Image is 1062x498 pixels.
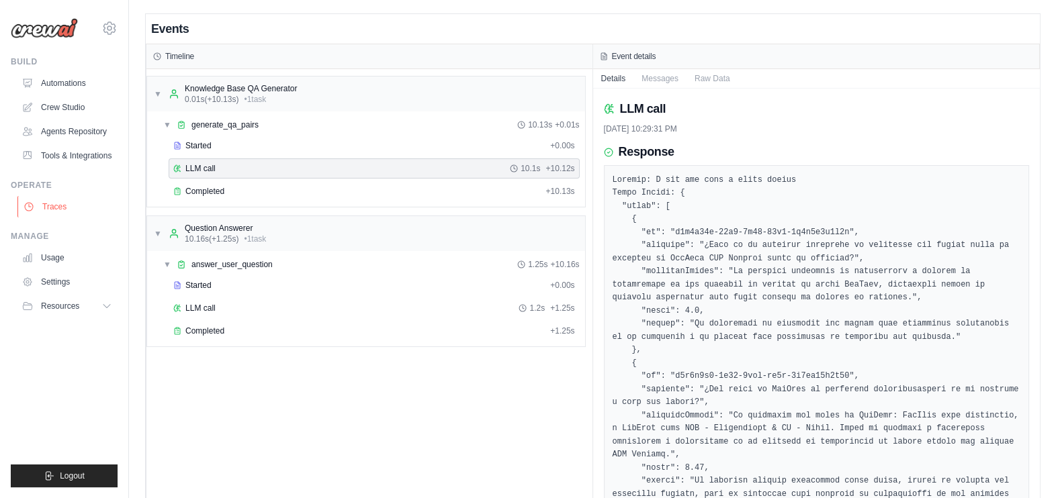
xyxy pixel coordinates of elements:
[16,121,118,142] a: Agents Repository
[550,280,574,291] span: + 0.00s
[687,69,738,88] button: Raw Data
[191,259,273,270] span: answer_user_question
[11,464,118,487] button: Logout
[11,18,78,38] img: Logo
[16,97,118,118] a: Crew Studio
[185,186,224,197] span: Completed
[528,259,547,270] span: 1.25s
[995,434,1062,498] iframe: Chat Widget
[550,326,574,336] span: + 1.25s
[185,83,297,94] div: Knowledge Base QA Generator
[528,119,552,130] span: 10.13s
[633,69,687,88] button: Messages
[604,123,1030,134] div: [DATE] 10:29:31 PM
[521,163,540,174] span: 10.1s
[163,259,171,270] span: ▼
[11,180,118,191] div: Operate
[16,145,118,166] a: Tools & Integrations
[16,295,118,317] button: Resources
[244,94,266,105] span: • 1 task
[244,234,266,244] span: • 1 task
[165,51,194,62] h3: Timeline
[163,119,171,130] span: ▼
[545,163,574,174] span: + 10.12s
[41,301,79,311] span: Resources
[550,303,574,313] span: + 1.25s
[185,303,216,313] span: LLM call
[619,145,674,160] h3: Response
[620,99,666,118] h2: LLM call
[60,470,85,481] span: Logout
[550,140,574,151] span: + 0.00s
[11,231,118,242] div: Manage
[16,271,118,293] a: Settings
[185,280,212,291] span: Started
[16,247,118,268] a: Usage
[555,119,579,130] span: + 0.01s
[154,89,162,99] span: ▼
[185,94,238,105] span: 0.01s (+10.13s)
[185,223,266,234] div: Question Answerer
[550,259,579,270] span: + 10.16s
[185,163,216,174] span: LLM call
[11,56,118,67] div: Build
[16,72,118,94] a: Automations
[612,51,656,62] h3: Event details
[185,234,238,244] span: 10.16s (+1.25s)
[191,119,259,130] span: generate_qa_pairs
[154,228,162,239] span: ▼
[151,19,189,38] h2: Events
[185,140,212,151] span: Started
[185,326,224,336] span: Completed
[593,69,634,88] button: Details
[545,186,574,197] span: + 10.13s
[17,196,119,217] a: Traces
[529,303,545,313] span: 1.2s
